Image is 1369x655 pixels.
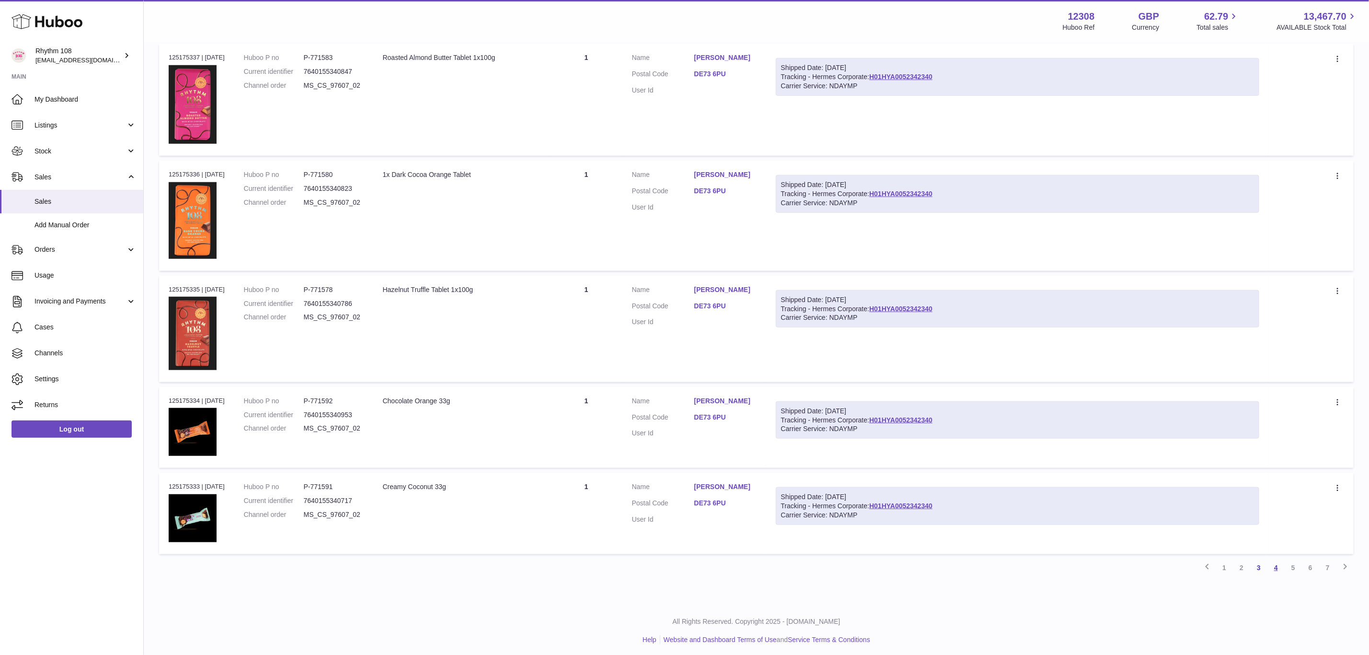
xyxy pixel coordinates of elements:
[169,408,217,456] img: 123081684745551.jpg
[632,429,694,438] dt: User Id
[1196,10,1239,32] a: 62.79 Total sales
[776,401,1259,439] div: Tracking - Hermes Corporate:
[244,198,304,207] dt: Channel order
[632,302,694,313] dt: Postal Code
[632,203,694,212] dt: User Id
[383,53,541,62] div: Roasted Almond Butter Tablet 1x100g
[781,407,1254,416] div: Shipped Date: [DATE]
[632,482,694,494] dt: Name
[304,198,364,207] dd: MS_CS_97607_02
[304,184,364,193] dd: 7640155340823
[694,187,757,196] a: DE73 6PU
[632,86,694,95] dt: User Id
[169,65,217,144] img: 123081684745900.jpg
[383,397,541,406] div: Chocolate Orange 33g
[383,482,541,491] div: Creamy Coconut 33g
[1139,10,1159,23] strong: GBP
[1267,559,1285,576] a: 4
[781,424,1254,433] div: Carrier Service: NDAYMP
[1132,23,1160,32] div: Currency
[1216,559,1233,576] a: 1
[1304,10,1346,23] span: 13,467.70
[664,636,777,643] a: Website and Dashboard Terms of Use
[1319,559,1336,576] a: 7
[35,173,126,182] span: Sales
[35,221,136,230] span: Add Manual Order
[304,424,364,433] dd: MS_CS_97607_02
[12,421,132,438] a: Log out
[169,494,217,542] img: 123081684745583.jpg
[1277,23,1357,32] span: AVAILABLE Stock Total
[169,482,225,491] div: 125175333 | [DATE]
[304,67,364,76] dd: 7640155340847
[1302,559,1319,576] a: 6
[694,413,757,422] a: DE73 6PU
[781,313,1254,322] div: Carrier Service: NDAYMP
[35,374,136,384] span: Settings
[304,81,364,90] dd: MS_CS_97607_02
[694,285,757,294] a: [PERSON_NAME]
[244,496,304,505] dt: Current identifier
[12,48,26,63] img: orders@rhythm108.com
[694,397,757,406] a: [PERSON_NAME]
[1285,559,1302,576] a: 5
[869,305,932,313] a: H01HYA0052342340
[1277,10,1357,32] a: 13,467.70 AVAILABLE Stock Total
[35,400,136,409] span: Returns
[35,297,126,306] span: Invoicing and Payments
[169,397,225,405] div: 125175334 | [DATE]
[781,82,1254,91] div: Carrier Service: NDAYMP
[632,53,694,65] dt: Name
[35,147,126,156] span: Stock
[151,617,1361,626] p: All Rights Reserved. Copyright 2025 - [DOMAIN_NAME]
[632,499,694,510] dt: Postal Code
[781,180,1254,189] div: Shipped Date: [DATE]
[169,297,217,370] img: 123081684745952.jpg
[35,121,126,130] span: Listings
[35,95,136,104] span: My Dashboard
[694,170,757,179] a: [PERSON_NAME]
[244,53,304,62] dt: Huboo P no
[643,636,656,643] a: Help
[383,285,541,294] div: Hazelnut Truffle Tablet 1x100g
[632,397,694,408] dt: Name
[694,53,757,62] a: [PERSON_NAME]
[304,285,364,294] dd: P-771578
[694,70,757,79] a: DE73 6PU
[660,635,870,644] li: and
[35,245,126,254] span: Orders
[244,170,304,179] dt: Huboo P no
[304,53,364,62] dd: P-771583
[35,323,136,332] span: Cases
[1196,23,1239,32] span: Total sales
[304,299,364,308] dd: 7640155340786
[35,349,136,358] span: Channels
[551,44,622,156] td: 1
[1063,23,1095,32] div: Huboo Ref
[244,482,304,491] dt: Huboo P no
[869,502,932,510] a: H01HYA0052342340
[244,81,304,90] dt: Channel order
[35,56,141,64] span: [EMAIL_ADDRESS][DOMAIN_NAME]
[304,410,364,420] dd: 7640155340953
[781,492,1254,502] div: Shipped Date: [DATE]
[551,276,622,382] td: 1
[244,299,304,308] dt: Current identifier
[551,161,622,270] td: 1
[1204,10,1228,23] span: 62.79
[304,496,364,505] dd: 7640155340717
[304,482,364,491] dd: P-771591
[244,424,304,433] dt: Channel order
[169,182,217,259] img: 123081684745933.JPG
[169,285,225,294] div: 125175335 | [DATE]
[632,70,694,81] dt: Postal Code
[244,410,304,420] dt: Current identifier
[694,302,757,311] a: DE73 6PU
[869,416,932,424] a: H01HYA0052342340
[781,63,1254,72] div: Shipped Date: [DATE]
[869,73,932,81] a: H01HYA0052342340
[776,487,1259,525] div: Tracking - Hermes Corporate:
[244,285,304,294] dt: Huboo P no
[1068,10,1095,23] strong: 12308
[781,199,1254,208] div: Carrier Service: NDAYMP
